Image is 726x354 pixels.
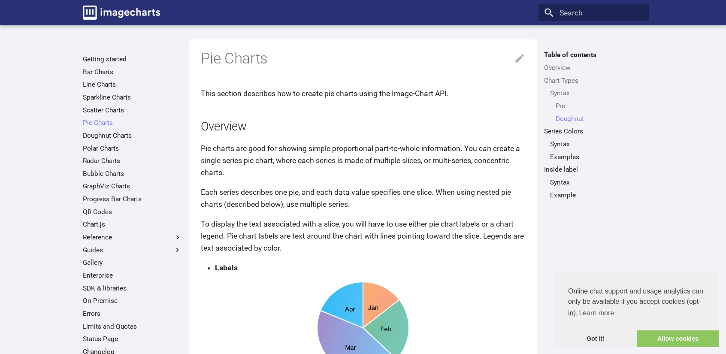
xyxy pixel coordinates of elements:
label: Table of contents [538,51,649,59]
a: SDK & libraries [83,284,182,293]
nav: Chart Types [544,89,643,123]
a: QR Codes [83,208,182,216]
p: To display the text associated with a slice, you will have to use either pie chart labels or a ch... [201,218,526,254]
label: Reference [83,233,182,242]
a: Progress Bar Charts [83,195,182,203]
a: Limits and Quotas [83,322,182,331]
a: Polar Charts [83,144,182,153]
a: Status Page [83,335,182,343]
a: Radar Charts [83,157,182,165]
a: Doughnut [556,115,644,123]
span: Online chat support and usage analytics can only be available if you accept cookies (opt-in). [568,286,705,320]
a: Chart.js [83,220,182,229]
a: On Premise [83,297,182,305]
a: allow cookies [637,330,719,348]
a: learn more about cookies [578,307,615,320]
a: Example [550,191,644,200]
a: Enterprise [83,271,182,280]
a: Doughnut Charts [83,131,182,140]
label: Guides [83,246,182,254]
a: Overview [544,64,643,72]
a: Syntax [550,140,644,148]
a: Pie Charts [83,118,182,127]
img: logo [83,6,160,20]
a: Pie [556,102,644,110]
a: Sparkline Charts [83,93,182,102]
a: Syntax [550,178,644,187]
div: cookieconsent [554,272,719,347]
a: Bar Charts [83,68,182,76]
a: Syntax [550,89,644,97]
nav: Table of contents [538,51,649,199]
a: Examples [550,153,644,161]
a: Getting started [83,55,182,64]
p: Each series describes one pie, and each data value specifies one slice. When using nested pie cha... [201,186,526,210]
a: Line Charts [83,80,182,89]
h1: Pie Charts [201,49,526,69]
a: Chart Types [544,76,643,85]
a: Image-Charts documentation [79,2,164,23]
a: Bubble Charts [83,169,182,178]
strong: Labels [215,263,238,272]
a: Errors [83,309,182,318]
a: Series Colors [544,127,643,136]
a: GraphViz Charts [83,182,182,191]
h2: Overview [201,118,526,135]
a: dismiss cookie message [554,330,637,348]
a: Scatter Charts [83,106,182,115]
nav: Syntax [550,102,644,123]
nav: Series Colors [544,140,643,161]
p: Pie charts are good for showing simple proportional part-to-whole information. You can create a s... [201,142,526,179]
nav: Inside label [544,178,643,200]
a: Gallery [83,258,182,267]
a: Inside label [544,165,643,174]
input: Search [538,4,649,21]
p: This section describes how to create pie charts using the Image-Chart API. [201,88,526,100]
